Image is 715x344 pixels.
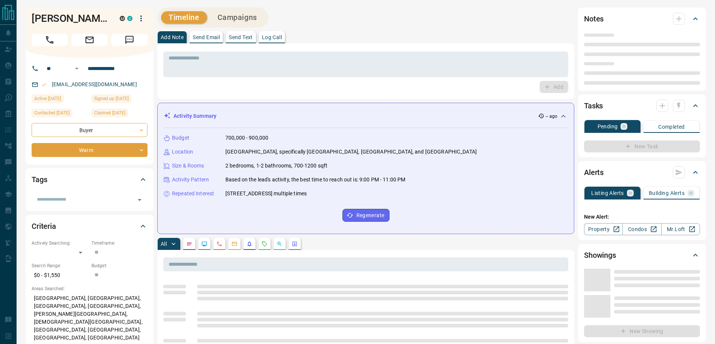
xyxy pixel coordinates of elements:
[32,292,148,344] p: [GEOGRAPHIC_DATA], [GEOGRAPHIC_DATA], [GEOGRAPHIC_DATA], [GEOGRAPHIC_DATA], [PERSON_NAME][GEOGRAP...
[172,148,193,156] p: Location
[225,162,327,170] p: 2 bedrooms, 1-2 bathrooms, 700-1200 sqft
[584,223,623,235] a: Property
[32,109,88,119] div: Sun Jul 25 2021
[91,94,148,105] div: Sun Apr 25 2021
[32,34,68,46] span: Call
[172,176,209,184] p: Activity Pattern
[186,241,192,247] svg: Notes
[584,13,604,25] h2: Notes
[32,285,148,292] p: Areas Searched:
[225,190,307,198] p: [STREET_ADDRESS] multiple times
[91,240,148,247] p: Timeframe:
[201,241,207,247] svg: Lead Browsing Activity
[658,124,685,129] p: Completed
[225,134,268,142] p: 700,000 - 900,000
[584,249,616,261] h2: Showings
[622,223,661,235] a: Condos
[246,241,253,247] svg: Listing Alerts
[41,82,47,87] svg: Email Valid
[225,176,405,184] p: Based on the lead's activity, the best time to reach out is: 9:00 PM - 11:00 PM
[72,64,81,73] button: Open
[172,162,204,170] p: Size & Rooms
[127,16,132,21] div: condos.ca
[649,190,685,196] p: Building Alerts
[111,34,148,46] span: Message
[292,241,298,247] svg: Agent Actions
[661,223,700,235] a: Mr.Loft
[161,241,167,247] p: All
[216,241,222,247] svg: Calls
[584,163,700,181] div: Alerts
[32,217,148,235] div: Criteria
[225,148,477,156] p: [GEOGRAPHIC_DATA], specifically [GEOGRAPHIC_DATA], [GEOGRAPHIC_DATA], and [GEOGRAPHIC_DATA]
[584,213,700,221] p: New Alert:
[161,11,207,24] button: Timeline
[34,95,61,102] span: Active [DATE]
[193,35,220,40] p: Send Email
[32,269,88,282] p: $0 - $1,550
[32,240,88,247] p: Actively Searching:
[32,262,88,269] p: Search Range:
[262,241,268,247] svg: Requests
[32,174,47,186] h2: Tags
[229,35,253,40] p: Send Text
[262,35,282,40] p: Log Call
[32,170,148,189] div: Tags
[161,35,184,40] p: Add Note
[32,220,56,232] h2: Criteria
[71,34,108,46] span: Email
[342,209,389,222] button: Regenerate
[94,109,125,117] span: Claimed [DATE]
[52,81,137,87] a: [EMAIL_ADDRESS][DOMAIN_NAME]
[164,109,568,123] div: Activity Summary-- ago
[173,112,216,120] p: Activity Summary
[210,11,265,24] button: Campaigns
[91,109,148,119] div: Tue Nov 12 2024
[134,195,145,205] button: Open
[32,94,88,105] div: Tue Nov 12 2024
[591,190,624,196] p: Listing Alerts
[172,190,214,198] p: Repeated Interest
[584,10,700,28] div: Notes
[277,241,283,247] svg: Opportunities
[32,143,148,157] div: Warm
[584,100,603,112] h2: Tasks
[584,166,604,178] h2: Alerts
[546,113,557,120] p: -- ago
[120,16,125,21] div: mrloft.ca
[584,97,700,115] div: Tasks
[584,246,700,264] div: Showings
[598,124,618,129] p: Pending
[231,241,237,247] svg: Emails
[32,123,148,137] div: Buyer
[172,134,189,142] p: Budget
[34,109,70,117] span: Contacted [DATE]
[32,12,108,24] h1: [PERSON_NAME]
[91,262,148,269] p: Budget:
[94,95,129,102] span: Signed up [DATE]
